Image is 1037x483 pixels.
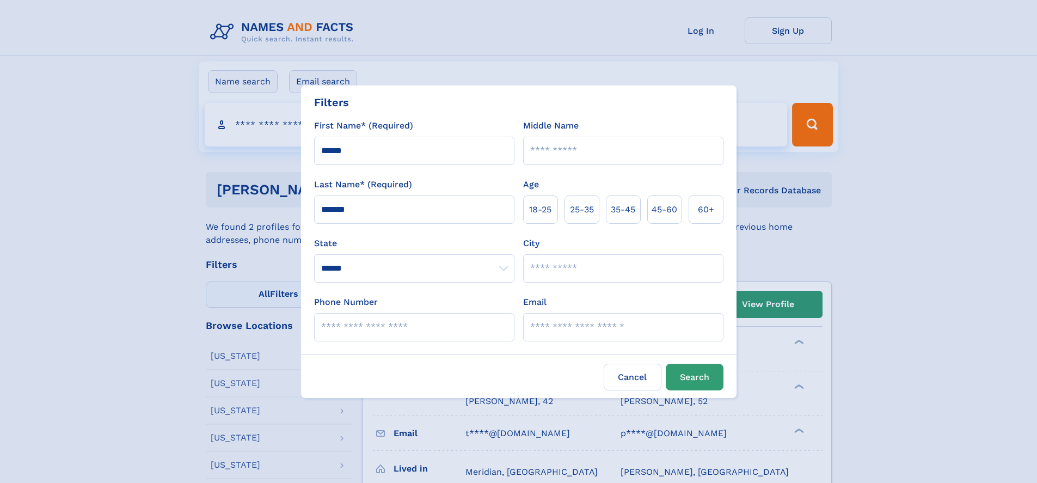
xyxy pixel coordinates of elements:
[314,178,412,191] label: Last Name* (Required)
[314,94,349,111] div: Filters
[523,237,539,250] label: City
[314,237,514,250] label: State
[523,178,539,191] label: Age
[652,203,677,216] span: 45‑60
[698,203,714,216] span: 60+
[523,119,579,132] label: Middle Name
[604,364,661,390] label: Cancel
[314,119,413,132] label: First Name* (Required)
[611,203,635,216] span: 35‑45
[523,296,547,309] label: Email
[666,364,723,390] button: Search
[570,203,594,216] span: 25‑35
[314,296,378,309] label: Phone Number
[529,203,551,216] span: 18‑25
